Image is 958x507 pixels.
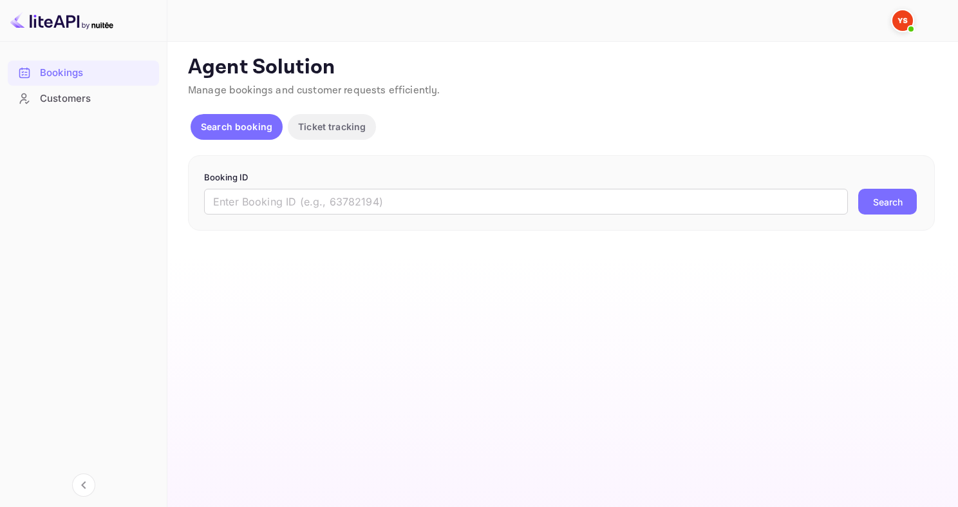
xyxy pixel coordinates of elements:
p: Search booking [201,120,272,133]
img: LiteAPI logo [10,10,113,31]
button: Search [858,189,917,215]
div: Customers [8,86,159,111]
input: Enter Booking ID (e.g., 63782194) [204,189,848,215]
span: Manage bookings and customer requests efficiently. [188,84,440,97]
a: Bookings [8,61,159,84]
div: Bookings [8,61,159,86]
div: Customers [40,91,153,106]
p: Ticket tracking [298,120,366,133]
img: Yandex Support [892,10,913,31]
p: Booking ID [204,171,919,184]
button: Collapse navigation [72,474,95,497]
div: Bookings [40,66,153,81]
p: Agent Solution [188,55,935,81]
a: Customers [8,86,159,110]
